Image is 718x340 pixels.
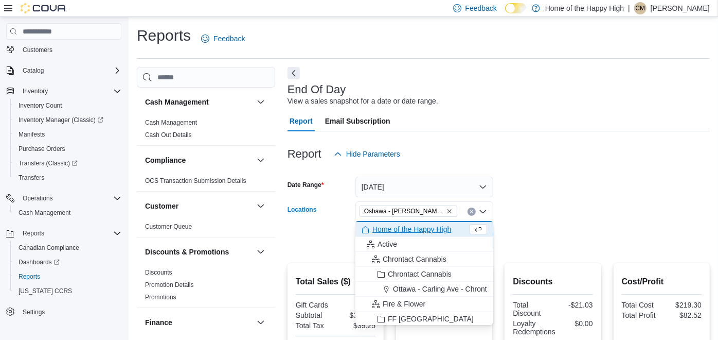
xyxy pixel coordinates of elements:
[14,172,121,184] span: Transfers
[19,159,78,167] span: Transfers (Classic)
[19,101,62,110] span: Inventory Count
[145,119,197,126] a: Cash Management
[505,13,506,14] span: Dark Mode
[636,2,645,14] span: CM
[145,317,172,328] h3: Finance
[145,155,253,165] button: Compliance
[145,118,197,127] span: Cash Management
[10,156,125,171] a: Transfers (Classic)
[145,268,172,277] span: Discounts
[137,25,191,46] h1: Reports
[137,220,275,237] div: Customer
[19,174,44,182] span: Transfers
[14,207,121,219] span: Cash Management
[337,301,375,309] div: $0.00
[378,239,397,249] span: Active
[19,287,72,295] span: [US_STATE] CCRS
[19,273,40,281] span: Reports
[388,314,474,324] span: FF [GEOGRAPHIC_DATA]
[21,3,67,13] img: Cova
[19,227,121,240] span: Reports
[2,42,125,57] button: Customers
[14,207,75,219] a: Cash Management
[383,299,425,309] span: Fire & Flower
[622,311,660,319] div: Total Profit
[23,308,45,316] span: Settings
[355,282,493,297] button: Ottawa - Carling Ave - Chrontact Cannabis
[14,242,121,254] span: Canadian Compliance
[145,269,172,276] a: Discounts
[2,84,125,98] button: Inventory
[10,206,125,220] button: Cash Management
[14,143,69,155] a: Purchase Orders
[19,43,121,56] span: Customers
[197,28,249,49] a: Feedback
[393,284,529,294] span: Ottawa - Carling Ave - Chrontact Cannabis
[23,46,52,54] span: Customers
[505,3,527,14] input: Dark Mode
[10,255,125,269] a: Dashboards
[14,172,48,184] a: Transfers
[255,246,267,258] button: Discounts & Promotions
[364,206,444,216] span: Oshawa - [PERSON_NAME] St - Friendly Stranger
[663,301,702,309] div: $219.30
[10,98,125,113] button: Inventory Count
[14,256,121,268] span: Dashboards
[288,206,317,214] label: Locations
[296,311,334,319] div: Subtotal
[296,301,334,309] div: Gift Cards
[288,148,321,160] h3: Report
[137,175,275,191] div: Compliance
[10,241,125,255] button: Canadian Compliance
[19,64,121,77] span: Catalog
[560,319,593,328] div: $0.00
[19,145,65,153] span: Purchase Orders
[137,116,275,145] div: Cash Management
[288,83,346,96] h3: End Of Day
[628,2,630,14] p: |
[255,200,267,212] button: Customer
[346,149,400,159] span: Hide Parameters
[2,191,125,206] button: Operations
[10,127,125,142] button: Manifests
[479,208,487,216] button: Close list of options
[330,144,404,164] button: Hide Parameters
[545,2,624,14] p: Home of the Happy High
[513,319,555,336] div: Loyalty Redemptions
[14,114,107,126] a: Inventory Manager (Classic)
[2,63,125,78] button: Catalog
[19,192,121,205] span: Operations
[145,131,192,139] a: Cash Out Details
[145,177,246,185] span: OCS Transaction Submission Details
[19,209,70,217] span: Cash Management
[145,223,192,230] a: Customer Queue
[288,96,438,107] div: View a sales snapshot for a date or date range.
[634,2,647,14] div: Carson MacDonald
[23,66,44,75] span: Catalog
[19,227,48,240] button: Reports
[137,266,275,308] div: Discounts & Promotions
[355,297,493,312] button: Fire & Flower
[14,285,76,297] a: [US_STATE] CCRS
[651,2,710,14] p: [PERSON_NAME]
[23,87,48,95] span: Inventory
[14,270,44,283] a: Reports
[145,97,209,107] h3: Cash Management
[14,143,121,155] span: Purchase Orders
[296,276,375,288] h2: Total Sales ($)
[468,208,476,216] button: Clear input
[355,177,493,197] button: [DATE]
[14,242,83,254] a: Canadian Compliance
[145,97,253,107] button: Cash Management
[145,293,176,301] span: Promotions
[19,244,79,252] span: Canadian Compliance
[14,285,121,297] span: Washington CCRS
[145,201,253,211] button: Customer
[19,44,57,56] a: Customers
[255,96,267,108] button: Cash Management
[19,192,57,205] button: Operations
[355,237,493,252] button: Active
[355,252,493,267] button: Chrontact Cannabis
[10,171,125,185] button: Transfers
[23,229,44,237] span: Reports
